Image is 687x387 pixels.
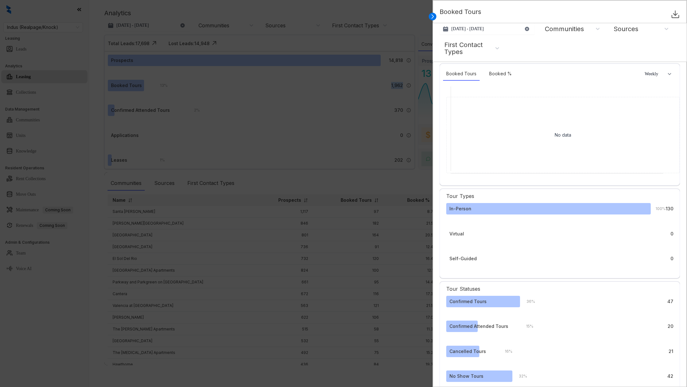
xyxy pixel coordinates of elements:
div: 42 [667,373,673,380]
div: 0 [670,230,673,237]
div: Confirmed Tours [449,298,487,305]
div: Confirmed Attended Tours [449,323,508,330]
div: 21 [669,348,673,355]
span: Weekly [645,71,664,77]
div: Tour Types [446,189,673,203]
p: Booked Tours [440,7,481,21]
div: Communities [545,25,584,32]
div: 47 [667,298,673,305]
p: [DATE] - [DATE] [451,26,484,32]
div: Sources [614,25,638,32]
div: In-Person [449,205,471,212]
div: Tour Statuses [446,282,673,296]
p: No data [555,132,571,138]
div: No Show Tours [449,373,483,380]
div: Booked Tours [443,67,480,81]
button: Weekly [641,68,677,80]
img: Download [670,10,680,19]
div: Cancelled Tours [449,348,486,355]
div: Booked % [486,67,515,81]
div: Virtual [449,230,464,237]
div: 130 [666,205,673,212]
div: 15 % [520,323,533,330]
div: Range [443,119,449,131]
div: 20 [668,323,673,330]
div: 0 [670,255,673,262]
div: 100 % [649,205,666,212]
div: 16 % [498,348,512,355]
button: [DATE] - [DATE] [439,23,535,35]
div: First Contact Types [444,41,496,55]
div: Dates [443,177,677,182]
div: Self-Guided [449,255,477,262]
div: 36 % [520,298,535,305]
div: 32 % [512,373,527,380]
